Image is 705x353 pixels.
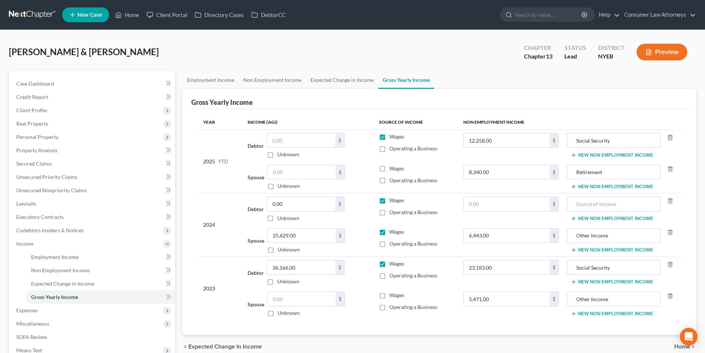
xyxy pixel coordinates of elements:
[9,46,159,57] span: [PERSON_NAME] & [PERSON_NAME]
[389,240,437,247] span: Operating a Business
[268,292,336,306] input: 0.00
[571,152,653,158] button: New Non Employment Income
[550,133,558,147] div: $
[550,260,558,274] div: $
[16,214,64,220] span: Executory Contracts
[571,133,656,147] input: Source of Income
[77,12,102,18] span: New Case
[378,71,434,89] a: Gross Yearly Income
[335,260,344,274] div: $
[16,227,84,233] span: Codebtors Insiders & Notices
[571,311,653,317] button: New Non Employment Income
[550,229,558,243] div: $
[389,272,437,279] span: Operating a Business
[268,165,336,179] input: 0.00
[25,264,175,277] a: Non Employment Income
[191,98,253,107] div: Gross Yearly Income
[16,107,47,113] span: Client Profile
[10,197,175,210] a: Lawsuits
[690,344,696,350] i: chevron_right
[182,344,188,350] i: chevron_left
[674,344,696,350] button: Home chevron_right
[680,328,698,346] div: Open Intercom Messenger
[389,145,437,151] span: Operating a Business
[182,344,262,350] button: chevron_left Expected Change in Income
[267,197,335,211] input: 0.00
[16,160,52,167] span: Secured Claims
[277,214,299,222] label: Unknown
[571,279,653,285] button: New Non Employment Income
[10,330,175,344] a: SOFA Review
[16,200,36,207] span: Lawsuits
[248,237,264,244] label: Spouse
[203,197,236,253] div: 2024
[389,209,437,215] span: Operating a Business
[550,292,558,306] div: $
[550,197,558,211] div: $
[16,174,77,180] span: Unsecured Priority Claims
[464,165,550,179] input: 0.00
[242,115,373,130] th: Income (AGI)
[515,8,583,21] input: Search by name...
[306,71,378,89] a: Expected Change in Income
[268,229,336,243] input: 0.00
[16,120,48,127] span: Real Property
[389,292,404,298] span: Wages
[25,250,175,264] a: Employment Income
[111,8,143,21] a: Home
[16,134,58,140] span: Personal Property
[277,151,299,158] label: Unknown
[218,158,228,165] span: YTD
[389,133,404,140] span: Wages
[10,90,175,104] a: Credit Report
[277,278,299,285] label: Unknown
[637,44,687,60] button: Preview
[248,205,264,213] label: Debtor
[335,133,344,147] div: $
[389,260,404,267] span: Wages
[10,170,175,184] a: Unsecured Priority Claims
[25,277,175,290] a: Expected Change in Income
[571,184,653,190] button: New Non Employment Income
[31,267,90,273] span: Non Employment Income
[10,210,175,224] a: Executory Contracts
[389,197,404,203] span: Wages
[16,320,49,327] span: Miscellaneous
[10,144,175,157] a: Property Analysis
[598,44,625,52] div: District
[524,52,553,61] div: Chapter
[10,157,175,170] a: Secured Claims
[564,52,586,61] div: Lead
[16,334,47,340] span: SOFA Review
[248,269,264,277] label: Debtor
[457,115,681,130] th: Non Employment Income
[203,260,236,317] div: 2023
[571,165,656,179] input: Source of Income
[546,53,553,60] span: 13
[248,8,289,21] a: DebtorCC
[239,71,306,89] a: Non Employment Income
[267,133,335,147] input: 0.00
[143,8,191,21] a: Client Portal
[16,187,87,193] span: Unsecured Nonpriority Claims
[336,165,345,179] div: $
[621,8,696,21] a: Consumer Law Attorneys
[16,240,33,247] span: Income
[278,246,300,253] label: Unknown
[197,115,242,130] th: Year
[389,165,404,171] span: Wages
[191,8,248,21] a: Directory Cases
[278,309,300,317] label: Unknown
[203,133,236,190] div: 2025
[16,147,57,153] span: Property Analysis
[389,229,404,235] span: Wages
[16,80,54,87] span: Case Dashboard
[464,229,550,243] input: 0.00
[188,344,262,350] span: Expected Change in Income
[564,44,586,52] div: Status
[389,304,437,310] span: Operating a Business
[571,247,653,253] button: New Non Employment Income
[10,77,175,90] a: Case Dashboard
[464,133,550,147] input: 0.00
[464,197,550,211] input: 0.00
